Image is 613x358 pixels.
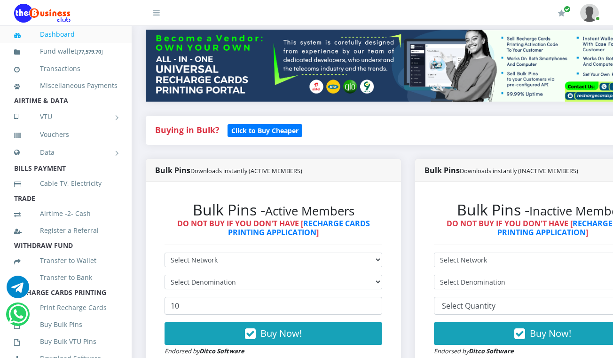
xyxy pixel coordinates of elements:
[580,4,599,22] img: User
[165,297,382,315] input: Enter Quantity
[424,165,578,175] strong: Bulk Pins
[228,124,302,135] a: Click to Buy Cheaper
[14,75,118,96] a: Miscellaneous Payments
[14,4,71,23] img: Logo
[165,201,382,219] h2: Bulk Pins -
[77,48,103,55] small: [ ]
[530,327,571,340] span: Buy Now!
[460,167,578,175] small: Downloads instantly (INACTIVE MEMBERS)
[14,40,118,63] a: Fund wallet[77,579.70]
[14,173,118,194] a: Cable TV, Electricity
[14,267,118,288] a: Transfer to Bank
[14,105,118,128] a: VTU
[14,141,118,164] a: Data
[14,124,118,145] a: Vouchers
[434,347,514,355] small: Endorsed by
[564,6,571,13] span: Renew/Upgrade Subscription
[155,165,302,175] strong: Bulk Pins
[14,220,118,241] a: Register a Referral
[14,24,118,45] a: Dashboard
[7,283,29,298] a: Chat for support
[155,124,219,135] strong: Buying in Bulk?
[8,310,28,326] a: Chat for support
[231,126,299,135] b: Click to Buy Cheaper
[165,347,244,355] small: Endorsed by
[260,327,302,340] span: Buy Now!
[469,347,514,355] strong: Ditco Software
[14,331,118,352] a: Buy Bulk VTU Pins
[14,297,118,318] a: Print Recharge Cards
[558,9,565,17] i: Renew/Upgrade Subscription
[14,250,118,271] a: Transfer to Wallet
[228,218,370,238] a: RECHARGE CARDS PRINTING APPLICATION
[265,203,354,219] small: Active Members
[14,314,118,335] a: Buy Bulk Pins
[14,58,118,80] a: Transactions
[14,203,118,224] a: Airtime -2- Cash
[165,322,382,345] button: Buy Now!
[79,48,101,55] b: 77,579.70
[177,218,370,238] strong: DO NOT BUY IF YOU DON'T HAVE [ ]
[190,167,302,175] small: Downloads instantly (ACTIVE MEMBERS)
[199,347,244,355] strong: Ditco Software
